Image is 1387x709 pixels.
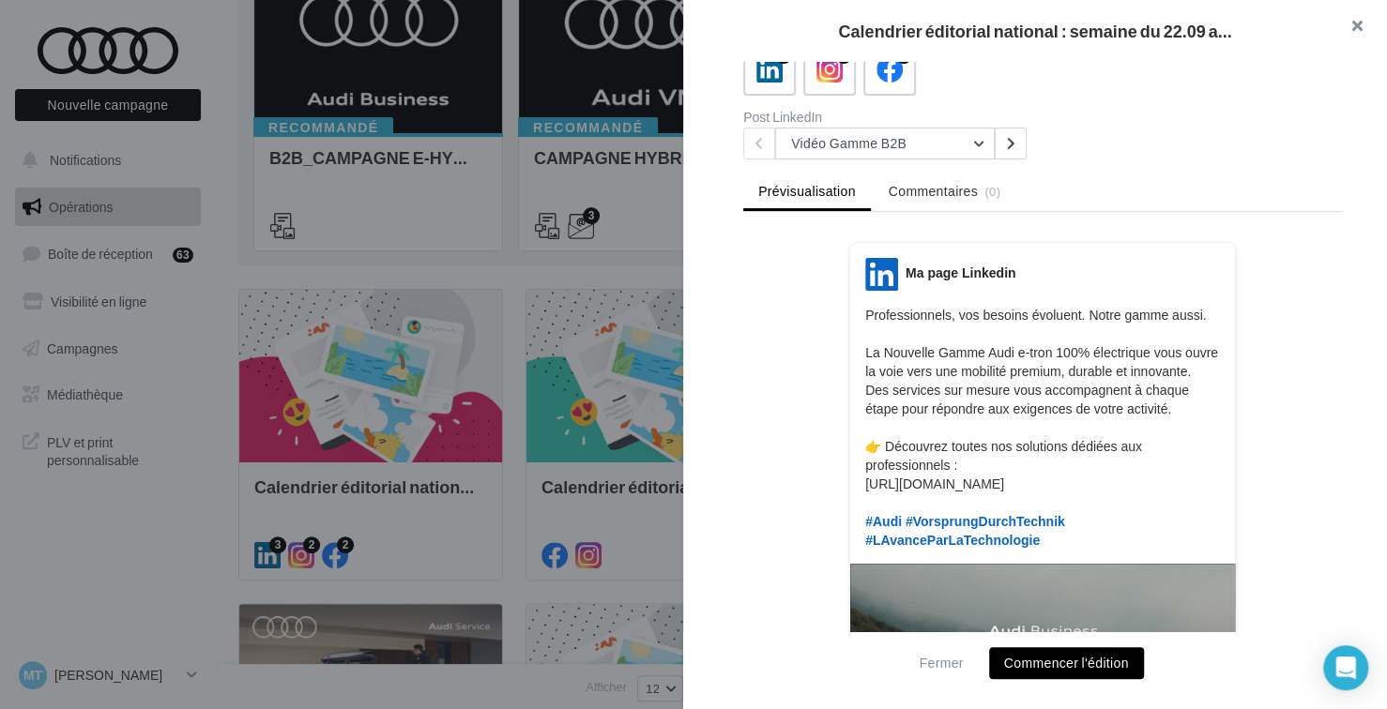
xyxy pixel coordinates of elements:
[775,128,995,159] button: Vidéo Gamme B2B
[984,184,1000,199] span: (0)
[1323,645,1368,690] div: Open Intercom Messenger
[906,264,1015,282] div: Ma page Linkedin
[889,182,978,201] span: Commentaires
[743,111,1035,124] div: Post LinkedIn
[838,23,1231,39] span: Calendrier éditorial national : semaine du 22.09 a...
[989,647,1144,679] button: Commencer l'édition
[865,306,1220,550] p: Professionnels, vos besoins évoluent. Notre gamme aussi. La Nouvelle Gamme Audi e-tron 100% élect...
[911,652,970,674] button: Fermer
[865,514,902,529] span: #Audi
[906,514,1065,529] span: #VorsprungDurchTechnik
[865,533,1040,548] span: #LAvanceParLaTechnologie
